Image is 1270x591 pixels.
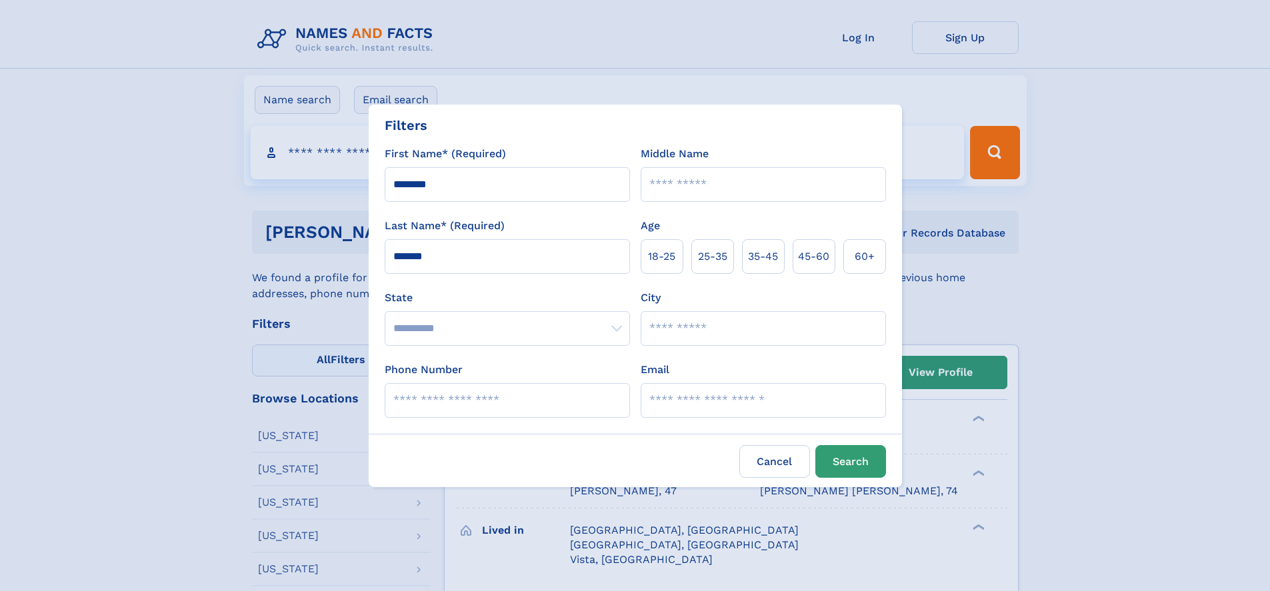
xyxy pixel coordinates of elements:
label: Email [641,362,669,378]
label: Phone Number [385,362,463,378]
span: 45‑60 [798,249,829,265]
span: 60+ [855,249,875,265]
span: 18‑25 [648,249,675,265]
label: Middle Name [641,146,709,162]
span: 35‑45 [748,249,778,265]
label: State [385,290,630,306]
label: Cancel [739,445,810,478]
label: First Name* (Required) [385,146,506,162]
span: 25‑35 [698,249,727,265]
label: Last Name* (Required) [385,218,505,234]
div: Filters [385,115,427,135]
label: City [641,290,661,306]
label: Age [641,218,660,234]
button: Search [815,445,886,478]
